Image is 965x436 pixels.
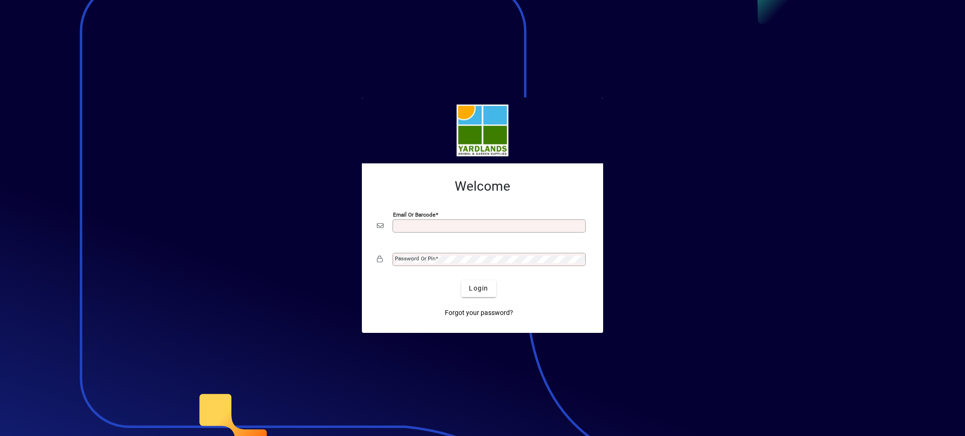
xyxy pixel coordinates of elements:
[377,178,588,194] h2: Welcome
[395,255,435,262] mat-label: Password or Pin
[445,308,513,318] span: Forgot your password?
[441,305,517,322] a: Forgot your password?
[393,211,435,218] mat-label: Email or Barcode
[461,280,496,297] button: Login
[469,283,488,293] span: Login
